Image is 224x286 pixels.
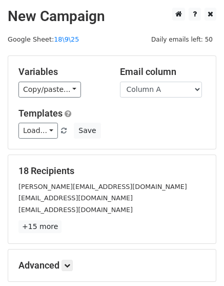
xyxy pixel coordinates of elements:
a: +15 more [18,220,62,233]
small: [PERSON_NAME][EMAIL_ADDRESS][DOMAIN_NAME] [18,183,187,190]
a: Copy/paste... [18,82,81,98]
h5: Email column [120,66,206,78]
a: Daily emails left: 50 [148,35,216,43]
h5: Variables [18,66,105,78]
h5: 18 Recipients [18,165,206,177]
a: Templates [18,108,63,119]
small: [EMAIL_ADDRESS][DOMAIN_NAME] [18,206,133,214]
a: 18\9\25 [54,35,79,43]
a: Load... [18,123,58,139]
span: Daily emails left: 50 [148,34,216,45]
button: Save [74,123,100,139]
h5: Advanced [18,260,206,271]
small: [EMAIL_ADDRESS][DOMAIN_NAME] [18,194,133,202]
h2: New Campaign [8,8,216,25]
small: Google Sheet: [8,35,79,43]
